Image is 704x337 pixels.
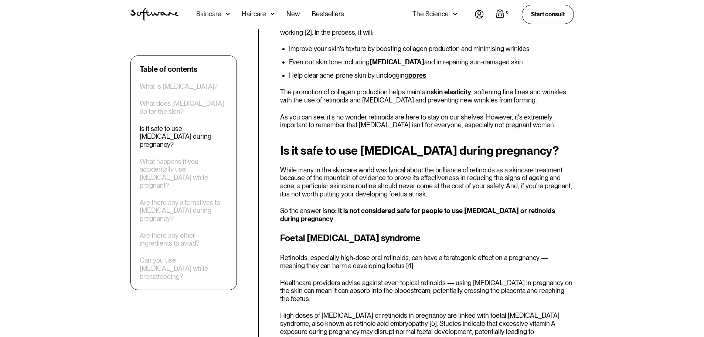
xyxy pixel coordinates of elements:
img: Software Logo [130,8,178,21]
img: arrow down [271,10,275,18]
p: The promotion of collagen production helps maintain , softening fine lines and wrinkles with the ... [280,88,574,104]
div: Table of contents [140,65,197,74]
a: Open empty cart [496,9,510,20]
p: Retinoids, especially high-dose oral retinoids, can have a teratogenic effect on a pregnancy — me... [280,254,574,270]
div: The Science [412,10,449,18]
img: arrow down [226,10,230,18]
div: Haircare [242,10,266,18]
li: Improve your skin's texture by boosting collagen production and minimising wrinkles [289,45,574,53]
a: What does [MEDICAL_DATA] do for the skin? [140,100,228,115]
li: Help clear acne-prone skin by unclogging [289,72,574,79]
div: Skincare [196,10,221,18]
a: pores [408,71,426,79]
li: Even out skin tone including and in repairing sun-damaged skin [289,58,574,66]
a: skin elasticity [431,88,471,96]
a: Are there any other ingredients to avoid? [140,232,228,247]
a: Are there any alternatives to [MEDICAL_DATA] during pregnancy? [140,199,228,223]
a: Start consult [522,5,574,24]
a: What is [MEDICAL_DATA]? [140,82,218,91]
div: 0 [504,9,510,16]
a: [MEDICAL_DATA] [370,58,424,66]
p: As you can see, it's no wonder retinoids are here to stay on our shelves. However, it's extremely... [280,113,574,129]
p: While many in the skincare world wax lyrical about the brilliance of retinoids as a skincare trea... [280,166,574,198]
h3: Foetal [MEDICAL_DATA] syndrome [280,232,574,245]
h2: Is it safe to use [MEDICAL_DATA] during pregnancy? [280,144,574,157]
a: What happens if you accidentally use [MEDICAL_DATA] while pregnant? [140,158,228,189]
a: home [130,8,178,21]
strong: no: it is not considered safe for people to use [MEDICAL_DATA] or retinoids during pregnancy [280,207,555,223]
a: Is it safe to use [MEDICAL_DATA] during pregnancy? [140,125,228,149]
p: Healthcare providers advise against even topical retinoids — using [MEDICAL_DATA] in pregnancy on... [280,279,574,303]
p: So the answer is . [280,207,574,223]
a: Can you use [MEDICAL_DATA] while breastfeeding? [140,256,228,280]
img: arrow down [453,10,457,18]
